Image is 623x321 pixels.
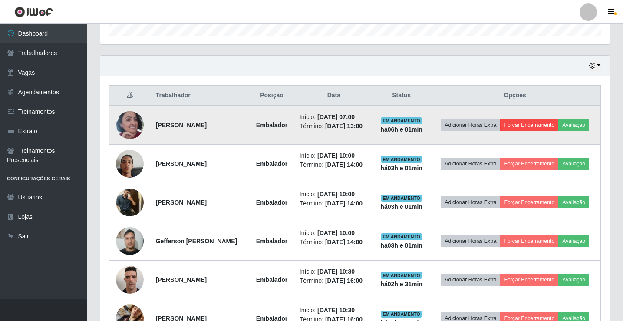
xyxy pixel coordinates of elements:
[300,228,368,238] li: Início:
[381,117,422,124] span: EM ANDAMENTO
[441,235,500,247] button: Adicionar Horas Extra
[558,235,589,247] button: Avaliação
[380,165,422,172] strong: há 03 h e 01 min
[300,276,368,285] li: Término:
[441,274,500,286] button: Adicionar Horas Extra
[500,274,558,286] button: Forçar Encerramento
[500,158,558,170] button: Forçar Encerramento
[156,238,237,245] strong: Gefferson [PERSON_NAME]
[380,281,422,288] strong: há 02 h e 31 min
[300,267,368,276] li: Início:
[116,184,144,221] img: 1745620439120.jpeg
[325,200,363,207] time: [DATE] 14:00
[429,86,600,106] th: Opções
[116,261,144,298] img: 1754059666025.jpeg
[317,307,355,314] time: [DATE] 10:30
[381,233,422,240] span: EM ANDAMENTO
[300,238,368,247] li: Término:
[116,139,144,189] img: 1672423155004.jpeg
[256,276,287,283] strong: Embalador
[380,242,422,249] strong: há 03 h e 01 min
[380,126,422,133] strong: há 06 h e 01 min
[256,199,287,206] strong: Embalador
[300,122,368,131] li: Término:
[151,86,249,106] th: Trabalhador
[380,203,422,210] strong: há 03 h e 01 min
[325,161,363,168] time: [DATE] 14:00
[156,160,207,167] strong: [PERSON_NAME]
[300,113,368,122] li: Início:
[325,277,363,284] time: [DATE] 16:00
[156,276,207,283] strong: [PERSON_NAME]
[317,152,355,159] time: [DATE] 10:00
[500,196,558,208] button: Forçar Encerramento
[300,306,368,315] li: Início:
[381,272,422,279] span: EM ANDAMENTO
[558,158,589,170] button: Avaliação
[256,160,287,167] strong: Embalador
[441,158,500,170] button: Adicionar Horas Extra
[256,238,287,245] strong: Embalador
[381,195,422,202] span: EM ANDAMENTO
[441,196,500,208] button: Adicionar Horas Extra
[300,190,368,199] li: Início:
[116,222,144,259] img: 1756659986105.jpeg
[156,122,207,129] strong: [PERSON_NAME]
[558,274,589,286] button: Avaliação
[373,86,430,106] th: Status
[381,311,422,318] span: EM ANDAMENTO
[116,100,144,150] img: 1743466346394.jpeg
[294,86,373,106] th: Data
[500,119,558,131] button: Forçar Encerramento
[317,191,355,198] time: [DATE] 10:00
[156,199,207,206] strong: [PERSON_NAME]
[317,229,355,236] time: [DATE] 10:00
[300,160,368,169] li: Término:
[14,7,53,17] img: CoreUI Logo
[325,122,363,129] time: [DATE] 13:00
[558,196,589,208] button: Avaliação
[317,268,355,275] time: [DATE] 10:30
[558,119,589,131] button: Avaliação
[249,86,294,106] th: Posição
[500,235,558,247] button: Forçar Encerramento
[256,122,287,129] strong: Embalador
[300,151,368,160] li: Início:
[381,156,422,163] span: EM ANDAMENTO
[300,199,368,208] li: Término:
[441,119,500,131] button: Adicionar Horas Extra
[325,238,363,245] time: [DATE] 14:00
[317,113,355,120] time: [DATE] 07:00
